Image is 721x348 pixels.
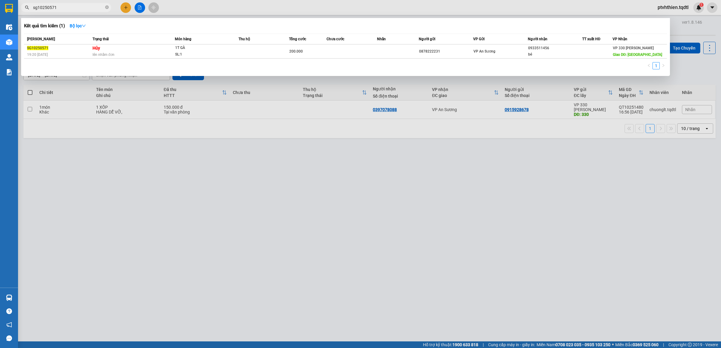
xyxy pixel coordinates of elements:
[645,62,653,69] button: left
[327,37,344,41] span: Chưa cước
[93,37,109,41] span: Trạng thái
[419,37,435,41] span: Người gửi
[25,5,29,10] span: search
[6,39,12,45] img: warehouse-icon
[24,23,65,29] h3: Kết quả tìm kiếm ( 1 )
[6,322,12,328] span: notification
[93,53,114,57] span: lên nhầm đơn
[613,53,662,57] span: Giao DĐ: [GEOGRAPHIC_DATA]
[93,46,100,50] strong: Hủy
[660,62,667,69] li: Next Page
[473,37,485,41] span: VP Gửi
[6,24,12,30] img: warehouse-icon
[613,46,654,50] span: VP 330 [PERSON_NAME]
[528,45,582,51] div: 0933511456
[105,5,109,9] span: close-circle
[65,21,91,31] button: Bộ lọcdown
[289,49,303,53] span: 200.000
[419,48,473,55] div: 0878222231
[613,37,627,41] span: VP Nhận
[662,64,665,67] span: right
[70,23,86,28] strong: Bộ lọc
[473,49,495,53] span: VP An Sương
[27,37,55,41] span: [PERSON_NAME]
[289,37,306,41] span: Tổng cước
[582,37,601,41] span: TT xuất HĐ
[175,37,191,41] span: Món hàng
[239,37,250,41] span: Thu hộ
[528,51,582,58] div: bé
[175,51,220,58] div: SL: 1
[660,62,667,69] button: right
[175,45,220,51] div: 1T GÀ
[653,62,659,69] a: 1
[105,5,109,11] span: close-circle
[647,64,651,67] span: left
[6,335,12,341] span: message
[528,37,547,41] span: Người nhận
[6,69,12,75] img: solution-icon
[27,53,48,57] span: 19:20 [DATE]
[645,62,653,69] li: Previous Page
[27,46,48,50] span: SG10250571
[6,54,12,60] img: warehouse-icon
[6,308,12,314] span: question-circle
[33,4,104,11] input: Tìm tên, số ĐT hoặc mã đơn
[6,295,12,301] img: warehouse-icon
[653,62,660,69] li: 1
[377,37,386,41] span: Nhãn
[5,4,13,13] img: logo-vxr
[82,24,86,28] span: down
